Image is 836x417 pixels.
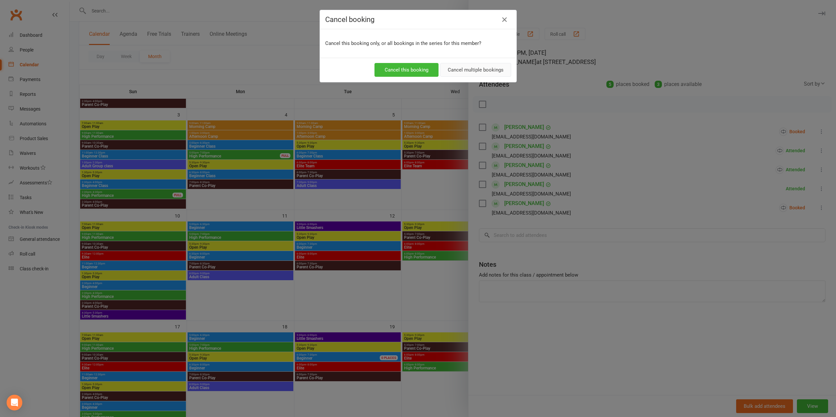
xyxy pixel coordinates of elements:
[325,15,511,24] h4: Cancel booking
[7,395,22,410] div: Open Intercom Messenger
[374,63,439,77] button: Cancel this booking
[325,39,511,47] p: Cancel this booking only, or all bookings in the series for this member?
[440,63,511,77] button: Cancel multiple bookings
[499,14,510,25] button: Close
